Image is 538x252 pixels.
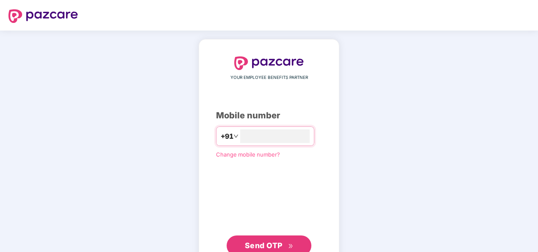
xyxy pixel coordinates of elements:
img: logo [8,9,78,23]
span: Send OTP [245,241,283,250]
span: +91 [221,131,233,142]
span: YOUR EMPLOYEE BENEFITS PARTNER [230,74,308,81]
a: Change mobile number? [216,151,280,158]
div: Mobile number [216,109,322,122]
span: down [233,134,238,139]
img: logo [234,56,304,70]
span: double-right [288,244,294,249]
